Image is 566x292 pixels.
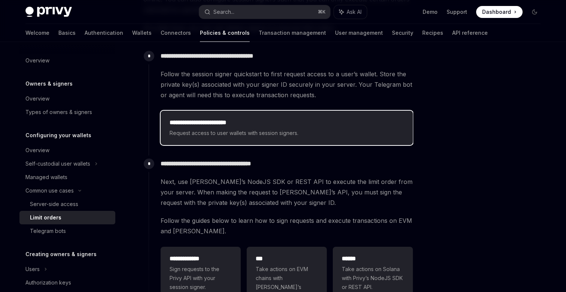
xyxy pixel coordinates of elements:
a: Connectors [161,24,191,42]
button: Ask AI [334,5,367,19]
span: ⌘ K [318,9,326,15]
span: Take actions on Solana with Privy’s NodeJS SDK or REST API. [342,265,404,292]
span: Ask AI [347,8,362,16]
span: Sign requests to the Privy API with your session signer. [170,265,232,292]
h5: Configuring your wallets [25,131,91,140]
a: Overview [19,54,115,67]
div: Telegram bots [30,227,66,236]
img: dark logo [25,7,72,17]
div: Server-side access [30,200,78,209]
a: Overview [19,144,115,157]
div: Overview [25,56,49,65]
a: Server-side access [19,197,115,211]
h5: Owners & signers [25,79,73,88]
a: Wallets [132,24,152,42]
span: Request access to user wallets with session signers. [170,129,404,138]
a: Overview [19,92,115,105]
a: Authentication [85,24,123,42]
div: Self-custodial user wallets [25,159,90,168]
a: Dashboard [476,6,523,18]
div: Overview [25,146,49,155]
a: Policies & controls [200,24,250,42]
a: Transaction management [259,24,326,42]
div: Overview [25,94,49,103]
div: Limit orders [30,213,61,222]
a: Recipes [422,24,443,42]
a: Types of owners & signers [19,105,115,119]
div: Search... [213,7,234,16]
span: Follow the guides below to learn how to sign requests and execute transactions on EVM and [PERSON... [161,215,413,236]
a: Limit orders [19,211,115,224]
button: Toggle dark mode [529,6,541,18]
a: Telegram bots [19,224,115,238]
div: Managed wallets [25,173,67,182]
a: Security [392,24,413,42]
a: User management [335,24,383,42]
a: Welcome [25,24,49,42]
div: Authorization keys [25,278,71,287]
a: API reference [452,24,488,42]
a: Support [447,8,467,16]
button: Search...⌘K [199,5,330,19]
span: Follow the session signer quickstart to first request access to a user’s wallet. Store the privat... [161,69,413,100]
a: Basics [58,24,76,42]
div: Types of owners & signers [25,108,92,117]
span: Next, use [PERSON_NAME]’s NodeJS SDK or REST API to execute the limit order from your server. Whe... [161,176,413,208]
div: Common use cases [25,186,74,195]
h5: Creating owners & signers [25,250,97,259]
a: Managed wallets [19,170,115,184]
a: Authorization keys [19,276,115,289]
a: Demo [423,8,438,16]
div: Users [25,265,40,274]
span: Dashboard [482,8,511,16]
